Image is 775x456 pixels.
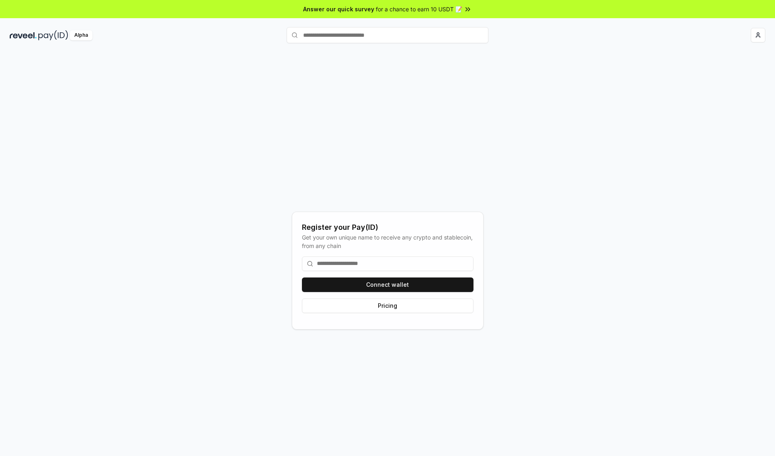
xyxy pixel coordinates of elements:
span: for a chance to earn 10 USDT 📝 [376,5,462,13]
img: reveel_dark [10,30,37,40]
button: Pricing [302,298,473,313]
div: Register your Pay(ID) [302,222,473,233]
img: pay_id [38,30,68,40]
div: Get your own unique name to receive any crypto and stablecoin, from any chain [302,233,473,250]
span: Answer our quick survey [303,5,374,13]
div: Alpha [70,30,92,40]
button: Connect wallet [302,277,473,292]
